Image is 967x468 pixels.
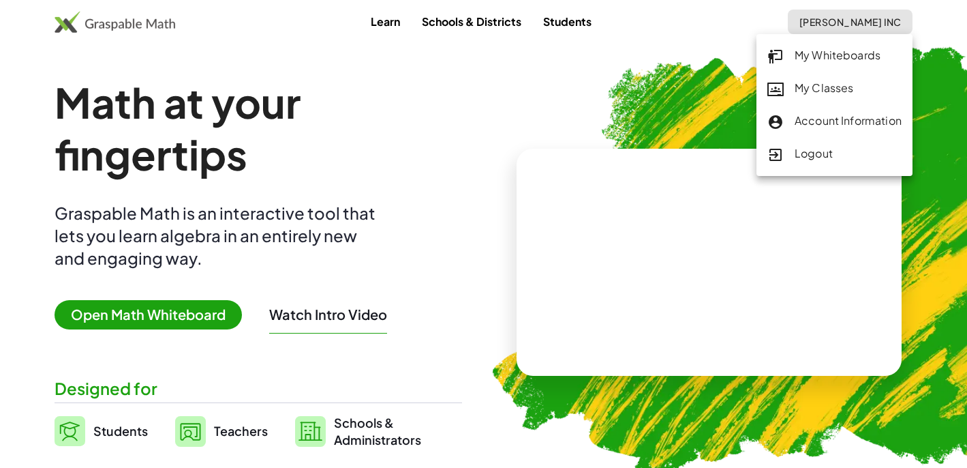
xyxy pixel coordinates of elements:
a: My Whiteboards [756,40,912,72]
span: Open Math Whiteboard [55,300,242,330]
div: My Classes [767,80,902,98]
a: Learn [360,9,411,34]
a: Schools &Administrators [295,414,421,448]
img: svg%3e [55,416,85,446]
a: My Classes [756,72,912,105]
a: Students [532,9,602,34]
img: svg%3e [295,416,326,447]
img: svg%3e [175,416,206,447]
a: Schools & Districts [411,9,532,34]
div: Account Information [767,113,902,130]
div: Logout [767,145,902,163]
button: [PERSON_NAME] Inc [788,10,912,34]
div: Graspable Math is an interactive tool that lets you learn algebra in an entirely new and engaging... [55,202,382,269]
div: Designed for [55,377,462,400]
button: Watch Intro Video [269,306,387,323]
a: Teachers [175,414,268,448]
span: Students [93,423,148,439]
span: [PERSON_NAME] Inc [799,16,902,28]
a: Students [55,414,148,448]
span: Teachers [214,423,268,439]
div: My Whiteboards [767,47,902,65]
span: Schools & Administrators [334,414,421,448]
a: Open Math Whiteboard [55,308,253,323]
h1: Math at your fingertips [55,76,462,180]
video: What is this? This is dynamic math notation. Dynamic math notation plays a central role in how Gr... [607,211,811,313]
